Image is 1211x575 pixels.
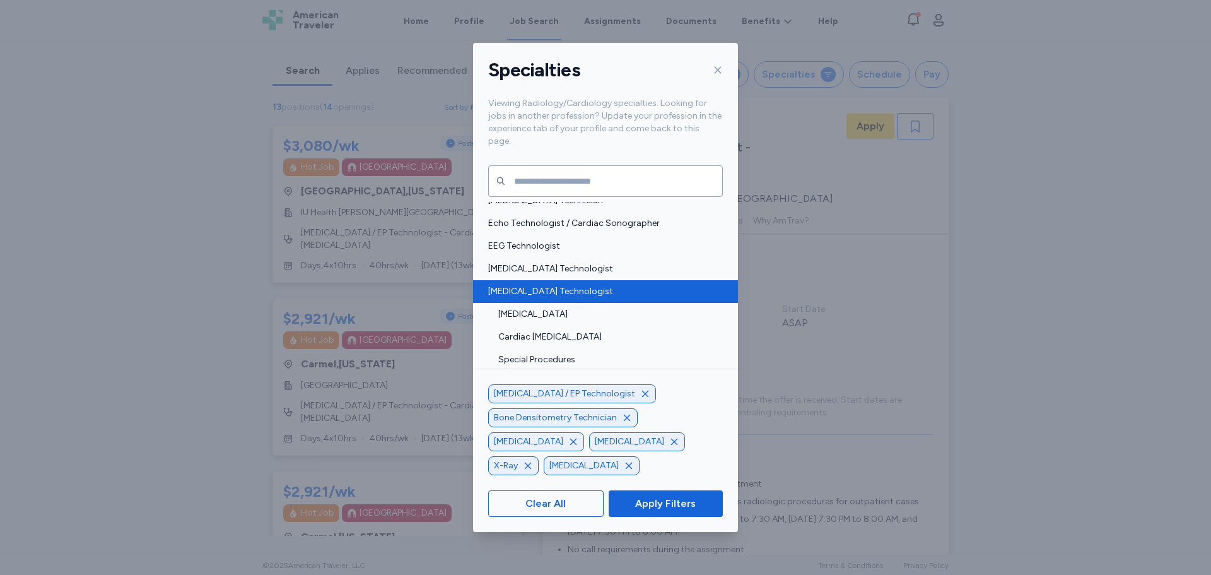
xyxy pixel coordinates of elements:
[488,285,715,298] span: [MEDICAL_DATA] Technologist
[494,412,617,424] span: Bone Densitometry Technician
[498,308,715,321] span: [MEDICAL_DATA]
[488,58,580,82] h1: Specialties
[494,436,563,448] span: [MEDICAL_DATA]
[488,490,604,517] button: Clear All
[525,496,566,511] span: Clear All
[494,459,518,472] span: X-Ray
[595,436,664,448] span: [MEDICAL_DATA]
[488,217,715,230] span: Echo Technologist / Cardiac Sonographer
[549,459,619,472] span: [MEDICAL_DATA]
[498,353,715,366] span: Special Procedures
[488,263,715,275] span: [MEDICAL_DATA] Technologist
[488,240,715,252] span: EEG Technologist
[473,97,738,163] div: Viewing Radiology/Cardiology specialties. Looking for jobs in another profession? Update your pro...
[498,331,715,343] span: Cardiac [MEDICAL_DATA]
[494,388,635,400] span: [MEDICAL_DATA] / EP Technologist
[609,490,723,517] button: Apply Filters
[635,496,696,511] span: Apply Filters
